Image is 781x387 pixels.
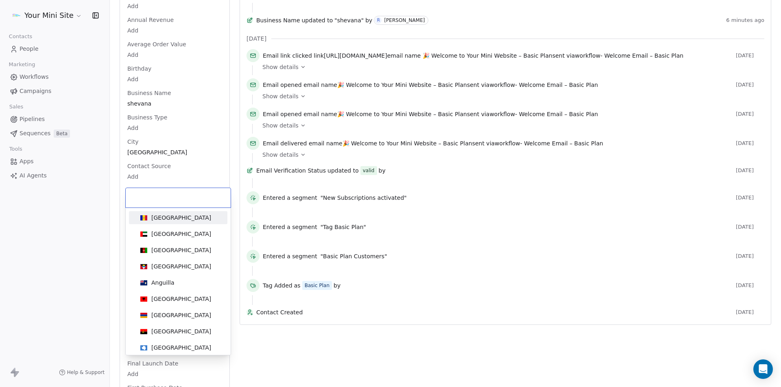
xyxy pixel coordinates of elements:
div: [GEOGRAPHIC_DATA] [151,230,211,238]
div: Anguilla [151,279,174,287]
div: [GEOGRAPHIC_DATA] [151,246,211,254]
div: [GEOGRAPHIC_DATA] [151,295,211,303]
div: [GEOGRAPHIC_DATA] [151,311,211,319]
div: [GEOGRAPHIC_DATA] [151,214,211,222]
div: [GEOGRAPHIC_DATA] [151,327,211,335]
div: [GEOGRAPHIC_DATA] [151,344,211,352]
div: [GEOGRAPHIC_DATA] [151,262,211,270]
